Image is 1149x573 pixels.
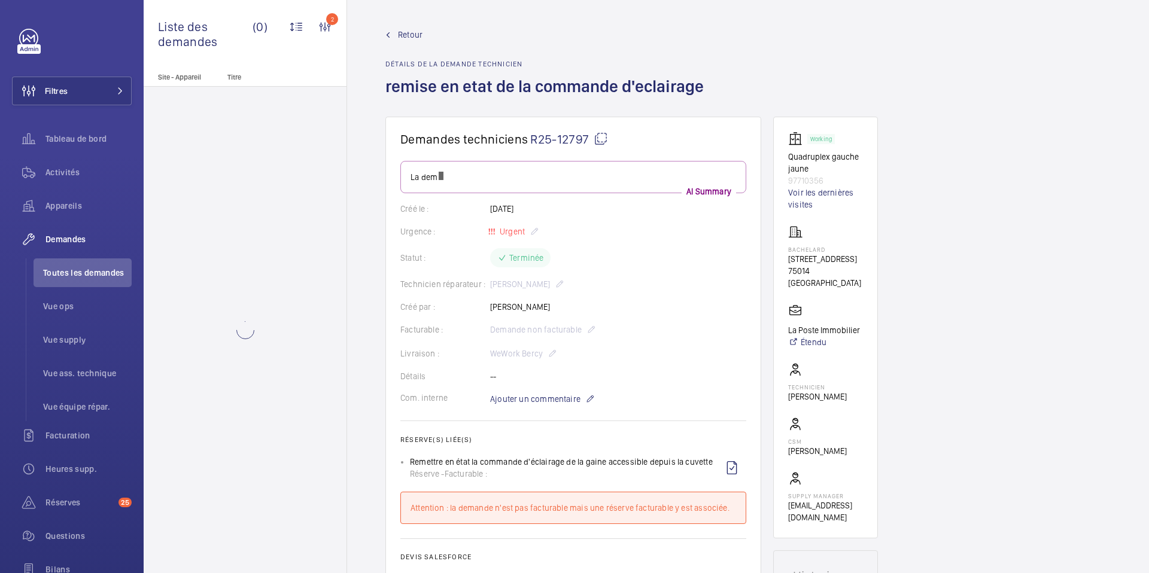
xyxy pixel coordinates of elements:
span: Liste des demandes [158,19,253,49]
span: Réserve - [410,468,445,480]
p: AI Summary [682,185,736,197]
p: Supply manager [788,492,863,499]
span: Facturation [45,429,132,441]
p: [STREET_ADDRESS] [788,253,863,265]
span: Ajouter un commentaire [490,393,580,405]
span: Appareils [45,200,132,212]
span: 25 [118,498,132,507]
div: Attention : la demande n'est pas facturable mais une réserve facturable y est associée. [411,502,736,514]
span: Heures supp. [45,463,132,475]
span: Activités [45,166,132,178]
p: Quadruplex gauche jaune [788,151,863,175]
span: Filtres [45,85,68,97]
span: Questions [45,530,132,542]
h2: Devis Salesforce [400,553,746,561]
p: 75014 [GEOGRAPHIC_DATA] [788,265,863,289]
span: Vue ops [43,300,132,312]
p: Bachelard [788,246,863,253]
span: Demandes [45,233,132,245]
span: Tableau de bord [45,133,132,145]
span: R25-12797 [530,132,608,147]
button: Filtres [12,77,132,105]
span: Retour [398,29,422,41]
p: La dem [411,171,736,183]
span: Réserves [45,496,114,508]
p: [PERSON_NAME] [788,391,847,403]
h2: Réserve(s) liée(s) [400,435,746,444]
p: La Poste Immobilier [788,324,860,336]
span: Vue ass. technique [43,367,132,379]
a: Étendu [788,336,860,348]
span: Toutes les demandes [43,267,132,279]
p: Technicien [788,383,847,391]
h1: remise en etat de la commande d'eclairage [385,75,711,117]
span: Facturable : [445,468,487,480]
span: Vue supply [43,334,132,346]
p: Titre [227,73,306,81]
p: Site - Appareil [144,73,223,81]
img: elevator.svg [788,132,807,146]
p: [PERSON_NAME] [788,445,847,457]
h2: Détails de la demande technicien [385,60,711,68]
span: Demandes techniciens [400,132,528,147]
p: [EMAIL_ADDRESS][DOMAIN_NAME] [788,499,863,523]
p: CSM [788,438,847,445]
p: Working [810,137,832,141]
a: Voir les dernières visites [788,187,863,211]
span: Vue équipe répar. [43,401,132,413]
p: 97710356 [788,175,863,187]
